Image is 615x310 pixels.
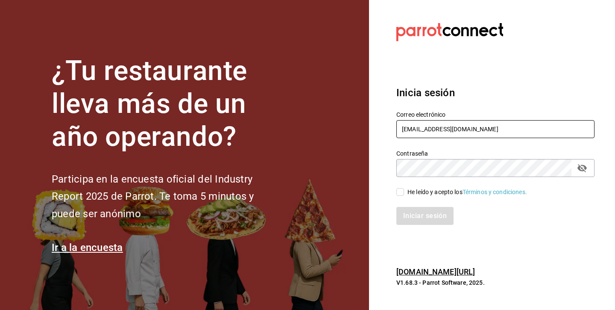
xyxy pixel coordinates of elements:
[575,161,589,175] button: passwordField
[463,189,527,195] a: Términos y condiciones.
[396,120,594,138] input: Ingresa tu correo electrónico
[396,112,594,118] label: Correo electrónico
[396,278,594,287] p: V1.68.3 - Parrot Software, 2025.
[396,85,594,100] h3: Inicia sesión
[52,171,282,223] h2: Participa en la encuesta oficial del Industry Report 2025 de Parrot. Te toma 5 minutos y puede se...
[396,267,475,276] a: [DOMAIN_NAME][URL]
[407,188,527,197] div: He leído y acepto los
[396,151,594,156] label: Contraseña
[52,242,123,254] a: Ir a la encuesta
[52,55,282,153] h1: ¿Tu restaurante lleva más de un año operando?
